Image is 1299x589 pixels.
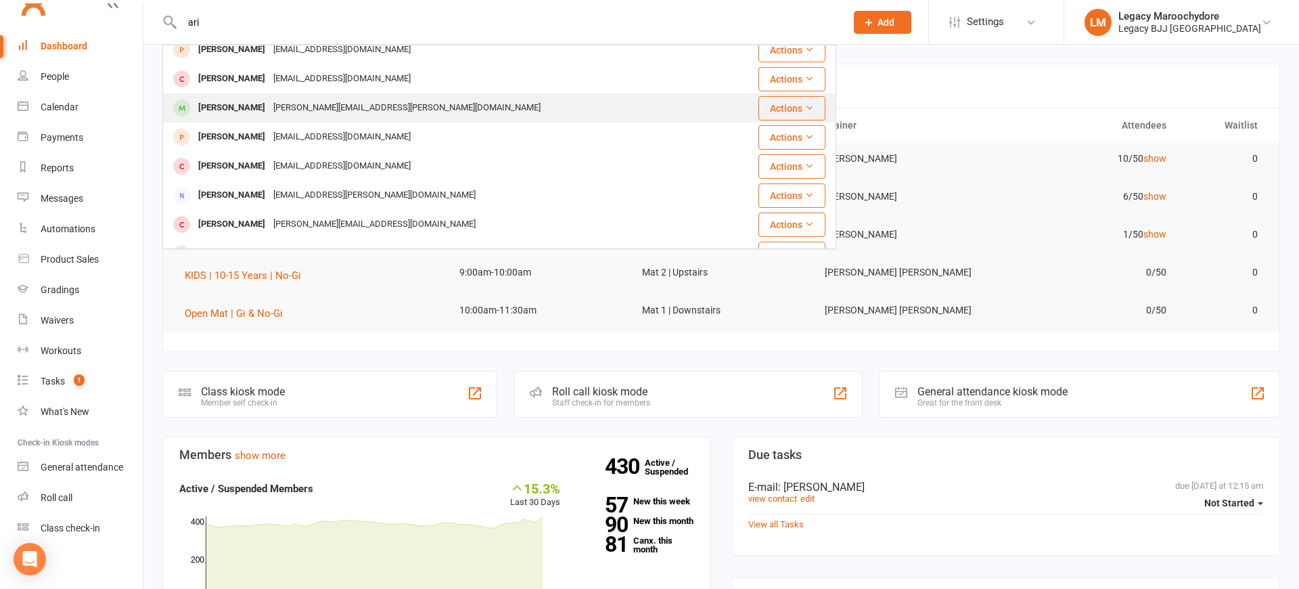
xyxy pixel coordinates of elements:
[580,536,694,554] a: 81Canx. this month
[18,92,143,123] a: Calendar
[14,543,46,575] div: Open Intercom Messenger
[510,481,560,496] div: 15.3%
[1179,219,1270,250] td: 0
[194,40,269,60] div: [PERSON_NAME]
[194,69,269,89] div: [PERSON_NAME]
[580,497,694,506] a: 57New this week
[1118,10,1261,22] div: Legacy Maroochydore
[201,385,285,398] div: Class kiosk mode
[813,108,995,143] th: Trainer
[41,193,83,204] div: Messages
[758,242,825,266] button: Actions
[194,244,269,263] div: [PERSON_NAME]
[813,181,995,213] td: [PERSON_NAME]
[758,183,825,208] button: Actions
[813,143,995,175] td: [PERSON_NAME]
[18,123,143,153] a: Payments
[813,294,995,326] td: [PERSON_NAME] [PERSON_NAME]
[18,214,143,244] a: Automations
[41,492,72,503] div: Roll call
[18,275,143,305] a: Gradings
[447,294,630,326] td: 10:00am-11:30am
[995,219,1178,250] td: 1/50
[813,257,995,288] td: [PERSON_NAME] [PERSON_NAME]
[552,385,650,398] div: Roll call kiosk mode
[41,284,79,295] div: Gradings
[185,269,301,282] span: KIDS | 10-15 Years | No-Gi
[18,336,143,366] a: Workouts
[1143,229,1166,240] a: show
[778,481,865,494] span: : [PERSON_NAME]
[194,127,269,147] div: [PERSON_NAME]
[41,406,89,417] div: What's New
[41,345,81,356] div: Workouts
[1118,22,1261,35] div: Legacy BJJ [GEOGRAPHIC_DATA]
[269,215,480,234] div: [PERSON_NAME][EMAIL_ADDRESS][DOMAIN_NAME]
[178,13,836,32] input: Search...
[41,132,83,143] div: Payments
[580,495,628,515] strong: 57
[748,519,804,529] a: View all Tasks
[269,127,415,147] div: [EMAIL_ADDRESS][DOMAIN_NAME]
[41,254,99,265] div: Product Sales
[185,307,283,320] span: Open Mat | Gi & No-Gi
[748,481,1263,494] div: E-mail
[995,108,1178,143] th: Attendees
[41,462,123,473] div: General attendance
[18,31,143,62] a: Dashboard
[41,71,69,82] div: People
[800,494,815,504] a: edit
[194,156,269,176] div: [PERSON_NAME]
[917,385,1068,398] div: General attendance kiosk mode
[41,523,100,533] div: Class check-in
[758,213,825,237] button: Actions
[878,17,894,28] span: Add
[194,186,269,205] div: [PERSON_NAME]
[1179,294,1270,326] td: 0
[1085,9,1112,36] div: LM
[269,186,480,205] div: [EMAIL_ADDRESS][PERSON_NAME][DOMAIN_NAME]
[41,315,74,326] div: Waivers
[194,215,269,234] div: [PERSON_NAME]
[41,223,95,234] div: Automations
[18,183,143,214] a: Messages
[1204,498,1254,508] span: Not Started
[41,376,65,387] div: Tasks
[813,219,995,250] td: [PERSON_NAME]
[269,40,415,60] div: [EMAIL_ADDRESS][DOMAIN_NAME]
[41,102,78,112] div: Calendar
[758,154,825,179] button: Actions
[758,67,825,91] button: Actions
[41,41,87,51] div: Dashboard
[1143,153,1166,164] a: show
[1143,191,1166,202] a: show
[201,398,285,408] div: Member self check-in
[580,515,628,535] strong: 90
[179,448,694,462] h3: Members
[995,294,1178,326] td: 0/50
[995,143,1178,175] td: 10/50
[854,11,911,34] button: Add
[18,513,143,544] a: Class kiosk mode
[580,534,628,554] strong: 81
[18,153,143,183] a: Reports
[18,62,143,92] a: People
[194,98,269,118] div: [PERSON_NAME]
[580,517,694,525] a: 90New this month
[645,448,704,486] a: 430Active / Suspended
[18,483,143,513] a: Roll call
[179,483,313,495] strong: Active / Suspended Members
[269,156,415,176] div: [EMAIL_ADDRESS][DOMAIN_NAME]
[18,305,143,336] a: Waivers
[1179,257,1270,288] td: 0
[185,305,292,322] button: Open Mat | Gi & No-Gi
[552,398,650,408] div: Staff check-in for members
[967,7,1004,37] span: Settings
[18,452,143,483] a: General attendance kiosk mode
[18,397,143,427] a: What's New
[758,125,825,150] button: Actions
[917,398,1068,408] div: Great for the front desk
[185,267,311,284] button: KIDS | 10-15 Years | No-Gi
[1179,108,1270,143] th: Waitlist
[1179,143,1270,175] td: 0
